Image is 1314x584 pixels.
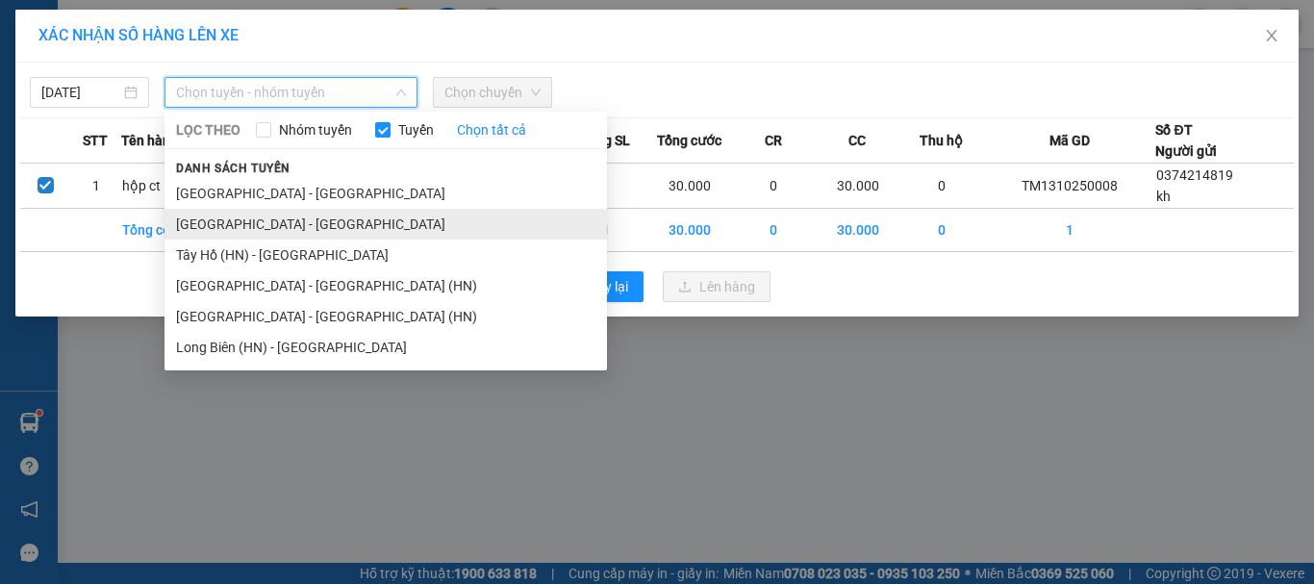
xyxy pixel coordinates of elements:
[900,209,984,252] td: 0
[765,130,782,151] span: CR
[732,209,816,252] td: 0
[647,209,731,252] td: 30.000
[984,164,1155,209] td: TM1310250008
[121,164,205,209] td: hộp ct
[164,209,607,240] li: [GEOGRAPHIC_DATA] - [GEOGRAPHIC_DATA]
[164,240,607,270] li: Tây Hồ (HN) - [GEOGRAPHIC_DATA]
[19,30,110,120] img: logo
[816,209,899,252] td: 30.000
[207,81,332,95] strong: Hotline : 0889 23 23 23
[900,164,984,209] td: 0
[984,209,1155,252] td: 1
[184,99,354,117] strong: : [DOMAIN_NAME]
[184,102,229,116] span: Website
[663,271,771,302] button: uploadLên hàng
[176,78,406,107] span: Chọn tuyến - nhóm tuyến
[1156,189,1171,204] span: kh
[395,87,407,98] span: down
[83,130,108,151] span: STT
[1049,130,1090,151] span: Mã GD
[139,33,400,53] strong: CÔNG TY TNHH VĨNH QUANG
[816,164,899,209] td: 30.000
[121,130,178,151] span: Tên hàng
[38,26,239,44] span: XÁC NHẬN SỐ HÀNG LÊN XE
[271,119,360,140] span: Nhóm tuyến
[848,130,866,151] span: CC
[391,119,442,140] span: Tuyến
[457,119,526,140] a: Chọn tất cả
[164,160,302,177] span: Danh sách tuyến
[176,119,240,140] span: LỌC THEO
[164,178,607,209] li: [GEOGRAPHIC_DATA] - [GEOGRAPHIC_DATA]
[164,332,607,363] li: Long Biên (HN) - [GEOGRAPHIC_DATA]
[164,301,607,332] li: [GEOGRAPHIC_DATA] - [GEOGRAPHIC_DATA] (HN)
[1155,119,1217,162] div: Số ĐT Người gửi
[164,270,607,301] li: [GEOGRAPHIC_DATA] - [GEOGRAPHIC_DATA] (HN)
[121,209,205,252] td: Tổng cộng
[70,164,120,209] td: 1
[657,130,721,151] span: Tổng cước
[1264,28,1279,43] span: close
[191,57,347,77] strong: PHIẾU GỬI HÀNG
[1156,167,1233,183] span: 0374214819
[41,82,120,103] input: 13/10/2025
[1245,10,1299,63] button: Close
[920,130,963,151] span: Thu hộ
[732,164,816,209] td: 0
[647,164,731,209] td: 30.000
[444,78,541,107] span: Chọn chuyến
